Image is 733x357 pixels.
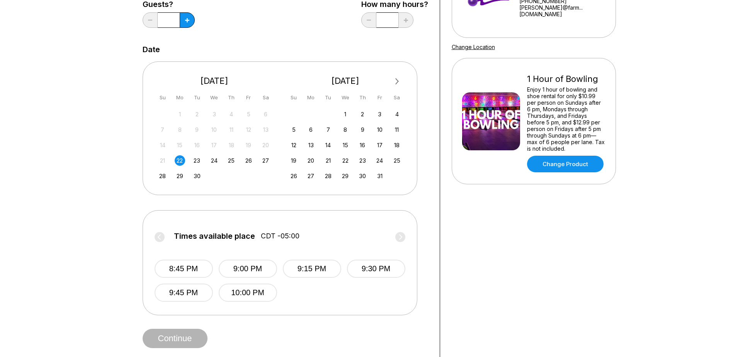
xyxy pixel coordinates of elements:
[357,124,368,135] div: Choose Thursday, October 9th, 2025
[340,109,350,119] div: Choose Wednesday, October 1st, 2025
[340,171,350,181] div: Choose Wednesday, October 29th, 2025
[289,171,299,181] div: Choose Sunday, October 26th, 2025
[192,171,202,181] div: Choose Tuesday, September 30th, 2025
[374,155,385,166] div: Choose Friday, October 24th, 2025
[243,124,254,135] div: Not available Friday, September 12th, 2025
[374,140,385,150] div: Choose Friday, October 17th, 2025
[157,124,168,135] div: Not available Sunday, September 7th, 2025
[155,76,274,86] div: [DATE]
[340,155,350,166] div: Choose Wednesday, October 22nd, 2025
[323,155,333,166] div: Choose Tuesday, October 21st, 2025
[452,44,495,50] a: Change Location
[392,124,402,135] div: Choose Saturday, October 11th, 2025
[323,171,333,181] div: Choose Tuesday, October 28th, 2025
[260,140,271,150] div: Not available Saturday, September 20th, 2025
[347,260,405,278] button: 9:30 PM
[209,109,219,119] div: Not available Wednesday, September 3rd, 2025
[260,124,271,135] div: Not available Saturday, September 13th, 2025
[226,109,236,119] div: Not available Thursday, September 4th, 2025
[157,171,168,181] div: Choose Sunday, September 28th, 2025
[175,109,185,119] div: Not available Monday, September 1st, 2025
[226,124,236,135] div: Not available Thursday, September 11th, 2025
[527,86,605,152] div: Enjoy 1 hour of bowling and shoe rental for only $10.99 per person on Sundays after 6 pm, Mondays...
[219,284,277,302] button: 10:00 PM
[287,108,403,181] div: month 2025-10
[155,260,213,278] button: 8:45 PM
[357,171,368,181] div: Choose Thursday, October 30th, 2025
[209,92,219,103] div: We
[243,109,254,119] div: Not available Friday, September 5th, 2025
[243,155,254,166] div: Choose Friday, September 26th, 2025
[226,155,236,166] div: Choose Thursday, September 25th, 2025
[374,109,385,119] div: Choose Friday, October 3rd, 2025
[226,140,236,150] div: Not available Thursday, September 18th, 2025
[462,92,520,150] img: 1 Hour of Bowling
[374,124,385,135] div: Choose Friday, October 10th, 2025
[226,92,236,103] div: Th
[357,155,368,166] div: Choose Thursday, October 23rd, 2025
[357,92,368,103] div: Th
[192,140,202,150] div: Not available Tuesday, September 16th, 2025
[392,92,402,103] div: Sa
[527,156,604,172] a: Change Product
[392,140,402,150] div: Choose Saturday, October 18th, 2025
[306,124,316,135] div: Choose Monday, October 6th, 2025
[283,260,341,278] button: 9:15 PM
[192,155,202,166] div: Choose Tuesday, September 23rd, 2025
[192,109,202,119] div: Not available Tuesday, September 2nd, 2025
[175,140,185,150] div: Not available Monday, September 15th, 2025
[306,171,316,181] div: Choose Monday, October 27th, 2025
[219,260,277,278] button: 9:00 PM
[374,92,385,103] div: Fr
[392,109,402,119] div: Choose Saturday, October 4th, 2025
[260,92,271,103] div: Sa
[289,92,299,103] div: Su
[157,140,168,150] div: Not available Sunday, September 14th, 2025
[175,155,185,166] div: Choose Monday, September 22nd, 2025
[392,155,402,166] div: Choose Saturday, October 25th, 2025
[175,171,185,181] div: Choose Monday, September 29th, 2025
[243,92,254,103] div: Fr
[155,284,213,302] button: 9:45 PM
[175,124,185,135] div: Not available Monday, September 8th, 2025
[357,140,368,150] div: Choose Thursday, October 16th, 2025
[306,155,316,166] div: Choose Monday, October 20th, 2025
[527,74,605,84] div: 1 Hour of Bowling
[340,140,350,150] div: Choose Wednesday, October 15th, 2025
[261,232,299,240] span: CDT -05:00
[209,124,219,135] div: Not available Wednesday, September 10th, 2025
[157,155,168,166] div: Not available Sunday, September 21st, 2025
[260,109,271,119] div: Not available Saturday, September 6th, 2025
[289,155,299,166] div: Choose Sunday, October 19th, 2025
[174,232,255,240] span: Times available place
[306,92,316,103] div: Mo
[306,140,316,150] div: Choose Monday, October 13th, 2025
[175,92,185,103] div: Mo
[357,109,368,119] div: Choose Thursday, October 2nd, 2025
[192,124,202,135] div: Not available Tuesday, September 9th, 2025
[192,92,202,103] div: Tu
[286,76,405,86] div: [DATE]
[323,140,333,150] div: Choose Tuesday, October 14th, 2025
[243,140,254,150] div: Not available Friday, September 19th, 2025
[157,92,168,103] div: Su
[143,45,160,54] label: Date
[374,171,385,181] div: Choose Friday, October 31st, 2025
[391,75,403,88] button: Next Month
[519,4,612,17] a: [PERSON_NAME]@farm...[DOMAIN_NAME]
[289,124,299,135] div: Choose Sunday, October 5th, 2025
[340,124,350,135] div: Choose Wednesday, October 8th, 2025
[209,140,219,150] div: Not available Wednesday, September 17th, 2025
[209,155,219,166] div: Choose Wednesday, September 24th, 2025
[340,92,350,103] div: We
[289,140,299,150] div: Choose Sunday, October 12th, 2025
[323,124,333,135] div: Choose Tuesday, October 7th, 2025
[323,92,333,103] div: Tu
[260,155,271,166] div: Choose Saturday, September 27th, 2025
[156,108,272,181] div: month 2025-09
